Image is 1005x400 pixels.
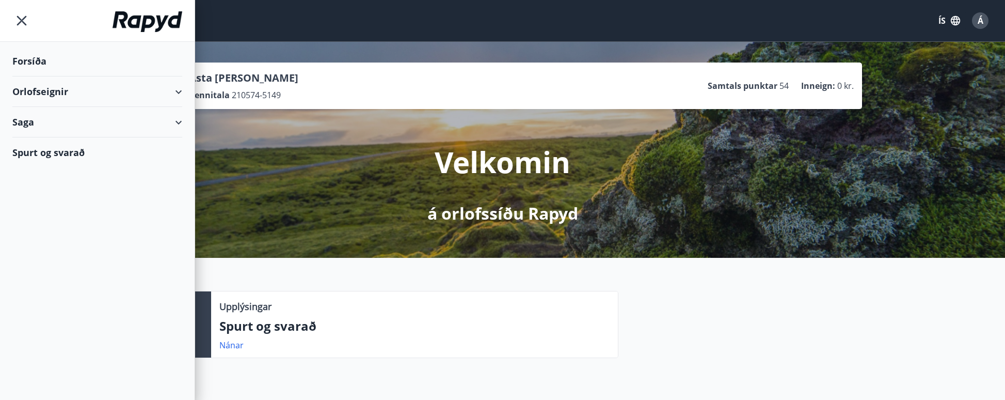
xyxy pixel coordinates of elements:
[189,71,298,85] p: Ásta [PERSON_NAME]
[801,80,835,91] p: Inneign :
[113,11,182,32] img: union_logo
[219,300,272,313] p: Upplýsingar
[779,80,789,91] span: 54
[435,142,570,181] p: Velkomin
[933,11,966,30] button: ÍS
[837,80,854,91] span: 0 kr.
[12,137,182,167] div: Spurt og svarað
[708,80,777,91] p: Samtals punktar
[12,46,182,76] div: Forsíða
[219,317,610,335] p: Spurt og svarað
[12,107,182,137] div: Saga
[219,340,244,351] a: Nánar
[189,89,230,101] p: Kennitala
[427,202,578,225] p: á orlofssíðu Rapyd
[12,11,31,30] button: menu
[968,8,993,33] button: Á
[12,76,182,107] div: Orlofseignir
[978,15,983,26] span: Á
[232,89,281,101] span: 210574-5149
